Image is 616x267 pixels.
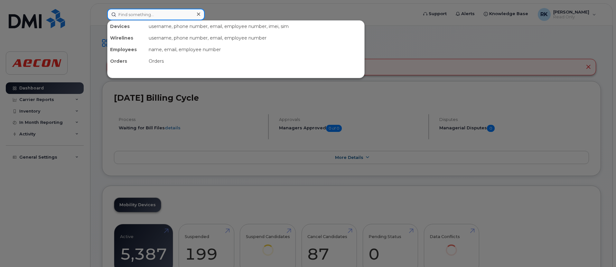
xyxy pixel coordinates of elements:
[107,55,146,67] div: Orders
[146,55,364,67] div: Orders
[146,21,364,32] div: username, phone number, email, employee number, imei, sim
[107,44,146,55] div: Employees
[107,32,146,44] div: Wirelines
[107,21,146,32] div: Devices
[146,44,364,55] div: name, email, employee number
[146,32,364,44] div: username, phone number, email, employee number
